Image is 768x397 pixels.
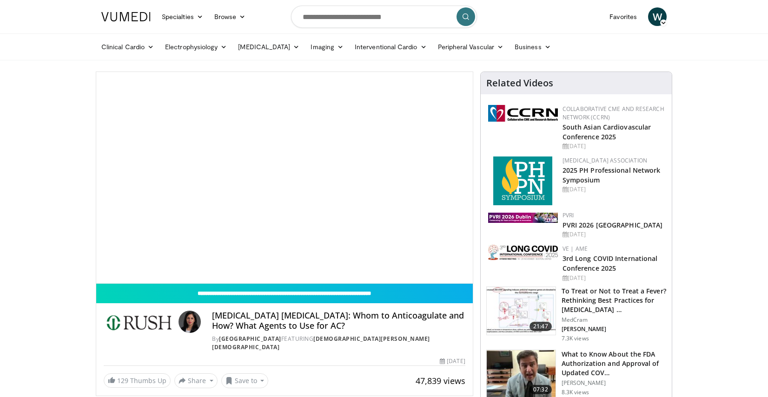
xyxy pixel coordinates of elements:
a: Favorites [604,7,642,26]
a: Interventional Cardio [349,38,432,56]
span: 07:32 [530,385,552,394]
p: 8.3K views [562,389,589,396]
a: 3rd Long COVID International Conference 2025 [563,254,658,273]
p: 7.3K views [562,335,589,342]
p: MedCram [562,316,666,324]
img: 33783847-ac93-4ca7-89f8-ccbd48ec16ca.webp.150x105_q85_autocrop_double_scale_upscale_version-0.2.jpg [488,213,558,223]
h3: What to Know About the FDA Authorization and Approval of Updated COV… [562,350,666,377]
a: 21:47 To Treat or Not to Treat a Fever? Rethinking Best Practices for [MEDICAL_DATA] … MedCram [P... [486,286,666,342]
img: VuMedi Logo [101,12,151,21]
a: Imaging [305,38,349,56]
button: Save to [221,373,269,388]
a: Clinical Cardio [96,38,159,56]
a: Specialties [156,7,209,26]
a: [MEDICAL_DATA] [232,38,305,56]
a: PVRI 2026 [GEOGRAPHIC_DATA] [563,221,663,229]
a: Collaborative CME and Research Network (CCRN) [563,105,664,121]
button: Share [174,373,218,388]
input: Search topics, interventions [291,6,477,28]
div: [DATE] [440,357,465,365]
a: W [648,7,667,26]
img: 17417671-29c8-401a-9d06-236fa126b08d.150x105_q85_crop-smart_upscale.jpg [487,287,556,335]
h4: Related Videos [486,78,553,89]
span: 47,839 views [416,375,465,386]
img: Avatar [179,311,201,333]
div: [DATE] [563,274,664,282]
h3: To Treat or Not to Treat a Fever? Rethinking Best Practices for [MEDICAL_DATA] … [562,286,666,314]
div: [DATE] [563,230,664,239]
video-js: Video Player [96,72,473,284]
img: Rush University Medical Center [104,311,175,333]
img: a04ee3ba-8487-4636-b0fb-5e8d268f3737.png.150x105_q85_autocrop_double_scale_upscale_version-0.2.png [488,105,558,122]
a: South Asian Cardiovascular Conference 2025 [563,123,651,141]
a: VE | AME [563,245,588,253]
a: Browse [209,7,252,26]
img: c6978fc0-1052-4d4b-8a9d-7956bb1c539c.png.150x105_q85_autocrop_double_scale_upscale_version-0.2.png [493,156,552,205]
span: 129 [117,376,128,385]
span: 21:47 [530,322,552,331]
a: Peripheral Vascular [432,38,509,56]
p: [PERSON_NAME] [562,325,666,333]
a: [MEDICAL_DATA] Association [563,156,647,164]
div: By FEATURING [212,335,465,351]
a: [DEMOGRAPHIC_DATA][PERSON_NAME][DEMOGRAPHIC_DATA] [212,335,430,351]
div: [DATE] [563,142,664,150]
img: a2792a71-925c-4fc2-b8ef-8d1b21aec2f7.png.150x105_q85_autocrop_double_scale_upscale_version-0.2.jpg [488,245,558,260]
h4: [MEDICAL_DATA] [MEDICAL_DATA]: Whom to Anticoagulate and How? What Agents to Use for AC? [212,311,465,331]
a: [GEOGRAPHIC_DATA] [219,335,281,343]
div: [DATE] [563,185,664,194]
a: Business [509,38,556,56]
p: [PERSON_NAME] [562,379,666,387]
a: 2025 PH Professional Network Symposium [563,166,661,184]
a: Electrophysiology [159,38,232,56]
a: 129 Thumbs Up [104,373,171,388]
a: PVRI [563,211,574,219]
